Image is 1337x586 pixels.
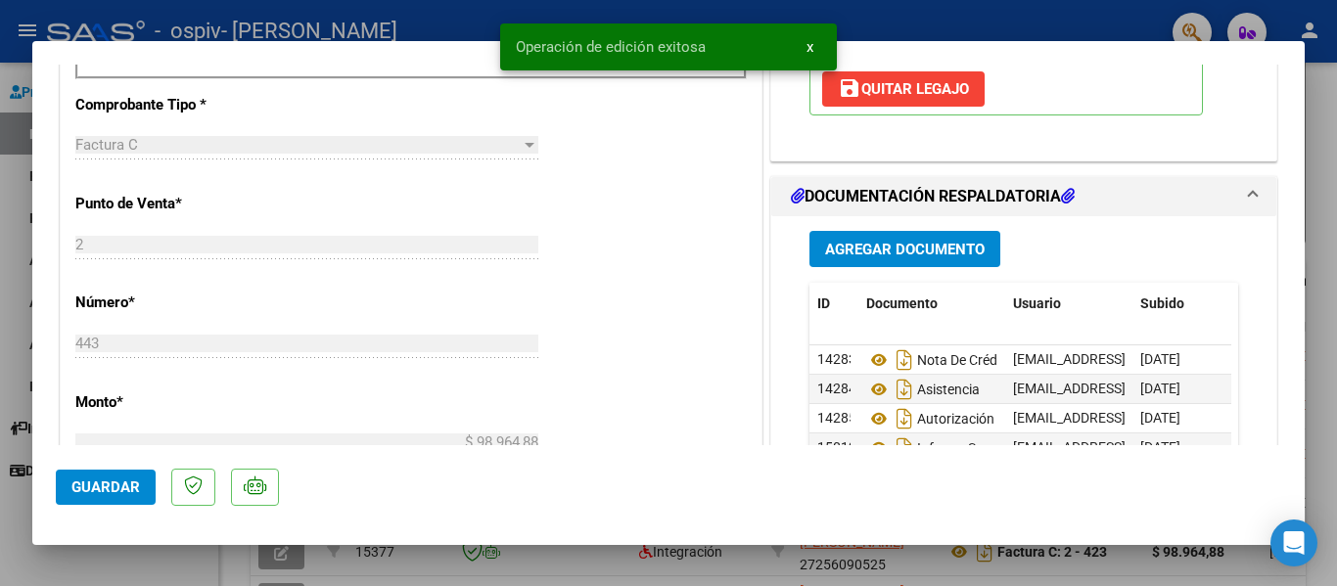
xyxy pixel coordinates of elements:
[866,411,994,427] span: Autorización
[1230,283,1328,325] datatable-header-cell: Acción
[892,344,917,376] i: Descargar documento
[858,283,1005,325] datatable-header-cell: Documento
[75,94,277,116] p: Comprobante Tipo *
[791,185,1075,208] h1: DOCUMENTACIÓN RESPALDATORIA
[866,352,1090,368] span: Nota De Crédito Factura 439
[1013,295,1061,311] span: Usuario
[1132,283,1230,325] datatable-header-cell: Subido
[75,292,277,314] p: Número
[809,231,1000,267] button: Agregar Documento
[817,295,830,311] span: ID
[809,283,858,325] datatable-header-cell: ID
[817,351,856,367] span: 14283
[1140,351,1180,367] span: [DATE]
[866,382,980,397] span: Asistencia
[866,440,1029,456] span: Informe Semestral
[75,136,138,154] span: Factura C
[838,80,969,98] span: Quitar Legajo
[892,374,917,405] i: Descargar documento
[1140,295,1184,311] span: Subido
[75,193,277,215] p: Punto de Venta
[56,470,156,505] button: Guardar
[825,241,985,258] span: Agregar Documento
[791,29,829,65] button: x
[1005,283,1132,325] datatable-header-cell: Usuario
[1140,381,1180,396] span: [DATE]
[1140,439,1180,455] span: [DATE]
[817,381,856,396] span: 14284
[817,439,856,455] span: 15019
[866,295,938,311] span: Documento
[516,37,706,57] span: Operación de edición exitosa
[822,71,985,107] button: Quitar Legajo
[807,38,813,56] span: x
[892,403,917,434] i: Descargar documento
[71,478,140,496] span: Guardar
[75,391,277,414] p: Monto
[771,177,1276,216] mat-expansion-panel-header: DOCUMENTACIÓN RESPALDATORIA
[1140,410,1180,426] span: [DATE]
[1270,519,1317,566] div: Open Intercom Messenger
[817,410,856,426] span: 14285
